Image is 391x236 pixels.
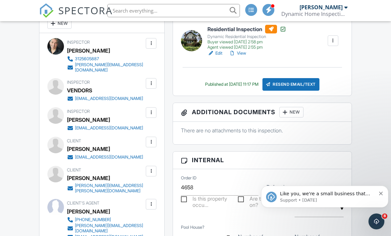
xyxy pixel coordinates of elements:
[173,103,352,122] h3: Additional Documents
[67,56,144,62] a: 3125605887
[207,39,286,45] div: Buyer viewed [DATE] 2:58 pm
[67,109,90,114] span: Inspector
[67,167,81,172] span: Client
[173,152,352,169] h3: Internal
[281,11,348,17] div: Dynamic Home Inspection Services, LLC
[67,154,143,161] a: [EMAIL_ADDRESS][DOMAIN_NAME]
[67,183,144,194] a: [PERSON_NAME][EMAIL_ADDRESS][PERSON_NAME][DOMAIN_NAME]
[67,138,81,143] span: Client
[205,82,258,87] div: Published at [DATE] 11:17 PM
[58,3,113,17] span: SPECTORA
[207,25,286,50] a: Residential Inspection Dynamic Residential Inspection Buyer viewed [DATE] 2:58 pm Agent viewed [D...
[39,9,113,23] a: SPECTORA
[67,207,110,216] div: [PERSON_NAME]
[368,213,384,229] iframe: Intercom live chat
[207,34,286,39] div: Dynamic Residential Inspection
[67,62,144,73] a: [PERSON_NAME][EMAIL_ADDRESS][DOMAIN_NAME]
[181,224,204,230] label: Pool House?
[67,216,144,223] a: [PHONE_NUMBER]
[67,46,110,56] div: [PERSON_NAME]
[75,183,144,194] div: [PERSON_NAME][EMAIL_ADDRESS][PERSON_NAME][DOMAIN_NAME]
[229,50,246,57] a: View
[181,196,230,204] label: Is this property occupied?
[262,78,319,91] div: Resend Email/Text
[67,40,90,45] span: Inspector
[279,107,304,118] div: New
[67,223,144,234] a: [PERSON_NAME][EMAIL_ADDRESS][DOMAIN_NAME]
[67,95,143,102] a: [EMAIL_ADDRESS][DOMAIN_NAME]
[22,19,115,51] span: Like you, we're a small business that relies on reviews to grow. If you have a few minutes, we'd ...
[75,223,144,234] div: [PERSON_NAME][EMAIL_ADDRESS][DOMAIN_NAME]
[75,125,143,131] div: [EMAIL_ADDRESS][DOMAIN_NAME]
[67,115,110,125] div: [PERSON_NAME]
[181,127,344,134] p: There are no attachments to this inspection.
[75,96,143,101] div: [EMAIL_ADDRESS][DOMAIN_NAME]
[300,4,343,11] div: [PERSON_NAME]
[121,18,125,24] button: Dismiss notification
[67,144,110,154] div: [PERSON_NAME]
[67,85,92,95] div: VENDORS
[181,175,196,181] label: Order ID
[75,56,99,62] div: 3125605887
[382,213,387,219] span: 8
[67,201,99,206] span: Client's Agent
[67,80,90,85] span: Inspector
[39,3,54,18] img: The Best Home Inspection Software - Spectora
[75,217,111,222] div: [PHONE_NUMBER]
[22,25,117,31] p: Message from Support, sent 1w ago
[238,196,287,204] label: Are the utilities on?
[67,125,143,131] a: [EMAIL_ADDRESS][DOMAIN_NAME]
[75,62,144,73] div: [PERSON_NAME][EMAIL_ADDRESS][DOMAIN_NAME]
[75,155,143,160] div: [EMAIL_ADDRESS][DOMAIN_NAME]
[258,172,391,218] iframe: Intercom notifications message
[67,173,110,183] div: [PERSON_NAME]
[107,4,240,17] input: Search everything...
[207,50,222,57] a: Edit
[207,45,286,50] div: Agent viewed [DATE] 2:55 pm
[207,25,286,33] h6: Residential Inspection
